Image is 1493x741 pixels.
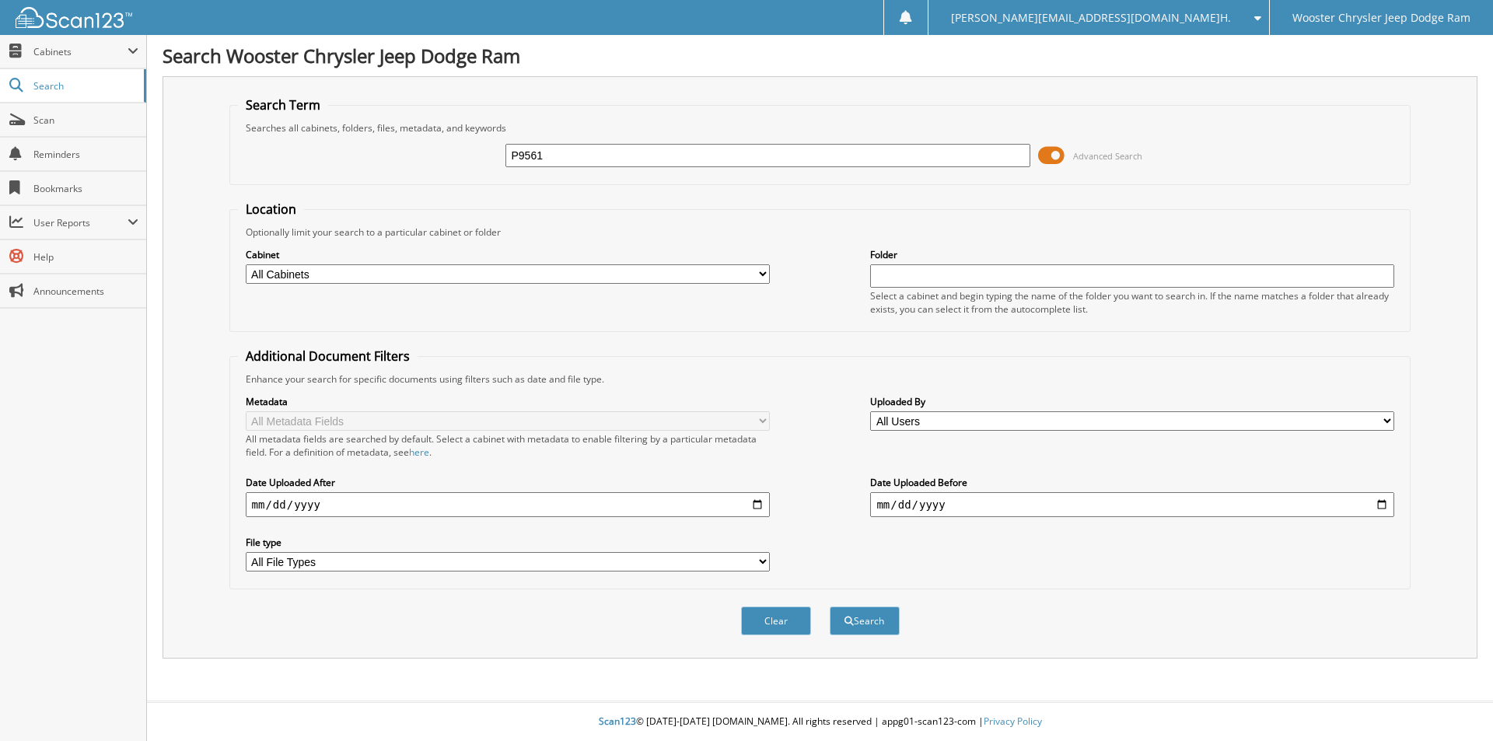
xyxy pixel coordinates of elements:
[1415,666,1493,741] iframe: Chat Widget
[599,715,636,728] span: Scan123
[33,285,138,298] span: Announcements
[33,250,138,264] span: Help
[147,703,1493,741] div: © [DATE]-[DATE] [DOMAIN_NAME]. All rights reserved | appg01-scan123-com |
[870,395,1394,408] label: Uploaded By
[246,248,770,261] label: Cabinet
[238,225,1403,239] div: Optionally limit your search to a particular cabinet or folder
[238,372,1403,386] div: Enhance your search for specific documents using filters such as date and file type.
[870,492,1394,517] input: end
[870,289,1394,316] div: Select a cabinet and begin typing the name of the folder you want to search in. If the name match...
[238,348,418,365] legend: Additional Document Filters
[33,45,128,58] span: Cabinets
[984,715,1042,728] a: Privacy Policy
[33,79,136,93] span: Search
[870,476,1394,489] label: Date Uploaded Before
[163,43,1477,68] h1: Search Wooster Chrysler Jeep Dodge Ram
[951,13,1231,23] span: [PERSON_NAME][EMAIL_ADDRESS][DOMAIN_NAME] H.
[830,606,900,635] button: Search
[1073,150,1142,162] span: Advanced Search
[16,7,132,28] img: scan123-logo-white.svg
[246,492,770,517] input: start
[33,148,138,161] span: Reminders
[246,432,770,459] div: All metadata fields are searched by default. Select a cabinet with metadata to enable filtering b...
[246,476,770,489] label: Date Uploaded After
[246,395,770,408] label: Metadata
[238,121,1403,135] div: Searches all cabinets, folders, files, metadata, and keywords
[409,446,429,459] a: here
[238,96,328,114] legend: Search Term
[870,248,1394,261] label: Folder
[33,182,138,195] span: Bookmarks
[33,216,128,229] span: User Reports
[741,606,811,635] button: Clear
[238,201,304,218] legend: Location
[33,114,138,127] span: Scan
[1292,13,1470,23] span: Wooster Chrysler Jeep Dodge Ram
[246,536,770,549] label: File type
